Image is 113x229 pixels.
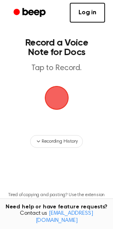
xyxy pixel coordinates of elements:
[36,211,93,223] a: [EMAIL_ADDRESS][DOMAIN_NAME]
[6,192,107,204] p: Tired of copying and pasting? Use the extension to automatically insert your recordings.
[42,138,77,145] span: Recording History
[45,86,69,110] img: Beep Logo
[14,38,99,57] h1: Record a Voice Note for Docs
[5,210,108,224] span: Contact us
[14,63,99,73] p: Tap to Record.
[30,135,82,148] button: Recording History
[70,3,105,23] a: Log in
[8,5,53,21] a: Beep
